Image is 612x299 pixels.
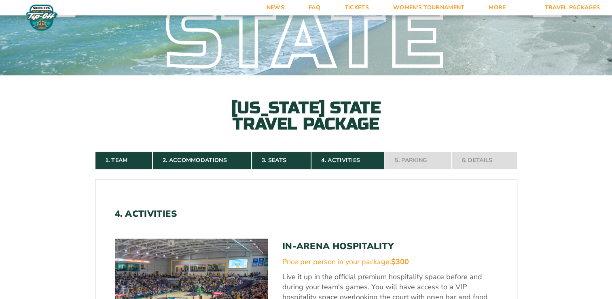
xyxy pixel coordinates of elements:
h2: 4. Activities [115,209,498,219]
a: 2. Accommodations [152,152,252,169]
img: Fort Myers Tip-Off [24,4,59,32]
div: Price per person in your package: [282,257,498,267]
a: 1. Team [95,152,152,169]
span: $300 [391,257,409,267]
h3: In-Arena Hospitality [282,241,498,252]
a: 3. Seats [252,152,311,169]
h2: [US_STATE] State Travel Package [217,100,395,132]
